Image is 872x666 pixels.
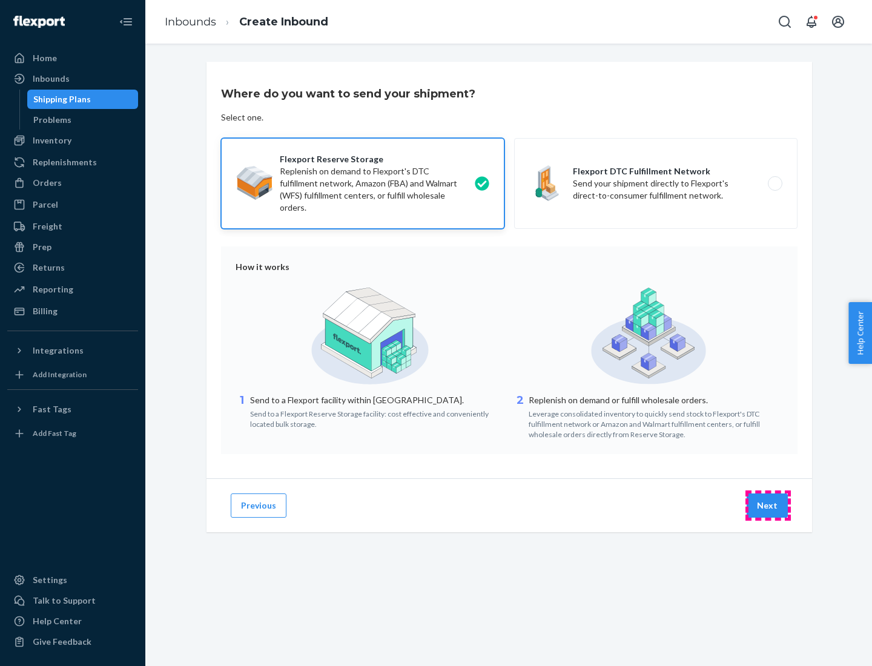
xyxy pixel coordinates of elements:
a: Help Center [7,612,138,631]
a: Add Integration [7,365,138,384]
a: Freight [7,217,138,236]
a: Inventory [7,131,138,150]
a: Replenishments [7,153,138,172]
div: Reporting [33,283,73,295]
div: Replenishments [33,156,97,168]
div: Integrations [33,345,84,357]
a: Create Inbound [239,15,328,28]
a: Billing [7,302,138,321]
div: Leverage consolidated inventory to quickly send stock to Flexport's DTC fulfillment network or Am... [529,406,783,440]
button: Open notifications [799,10,824,34]
a: Reporting [7,280,138,299]
div: Talk to Support [33,595,96,607]
p: Send to a Flexport facility within [GEOGRAPHIC_DATA]. [250,394,504,406]
div: Give Feedback [33,636,91,648]
div: 2 [514,393,526,440]
ol: breadcrumbs [155,4,338,40]
a: Settings [7,570,138,590]
p: Replenish on demand or fulfill wholesale orders. [529,394,783,406]
div: How it works [236,261,783,273]
div: Prep [33,241,51,253]
a: Inbounds [165,15,216,28]
div: Returns [33,262,65,274]
div: Send to a Flexport Reserve Storage facility: cost effective and conveniently located bulk storage. [250,406,504,429]
img: Flexport logo [13,16,65,28]
button: Close Navigation [114,10,138,34]
button: Integrations [7,341,138,360]
div: Inbounds [33,73,70,85]
button: Fast Tags [7,400,138,419]
button: Open Search Box [773,10,797,34]
div: 1 [236,393,248,429]
a: Returns [7,258,138,277]
div: Problems [33,114,71,126]
a: Parcel [7,195,138,214]
button: Help Center [848,302,872,364]
div: Inventory [33,134,71,147]
div: Orders [33,177,62,189]
div: Fast Tags [33,403,71,415]
div: Shipping Plans [33,93,91,105]
button: Open account menu [826,10,850,34]
a: Problems [27,110,139,130]
a: Prep [7,237,138,257]
button: Next [747,493,788,518]
button: Previous [231,493,286,518]
a: Inbounds [7,69,138,88]
div: Help Center [33,615,82,627]
div: Billing [33,305,58,317]
div: Add Integration [33,369,87,380]
a: Home [7,48,138,68]
div: Parcel [33,199,58,211]
a: Shipping Plans [27,90,139,109]
div: Home [33,52,57,64]
div: Settings [33,574,67,586]
div: Freight [33,220,62,232]
a: Talk to Support [7,591,138,610]
div: Add Fast Tag [33,428,76,438]
button: Give Feedback [7,632,138,651]
h3: Where do you want to send your shipment? [221,86,475,102]
a: Orders [7,173,138,193]
a: Add Fast Tag [7,424,138,443]
div: Select one. [221,111,263,124]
